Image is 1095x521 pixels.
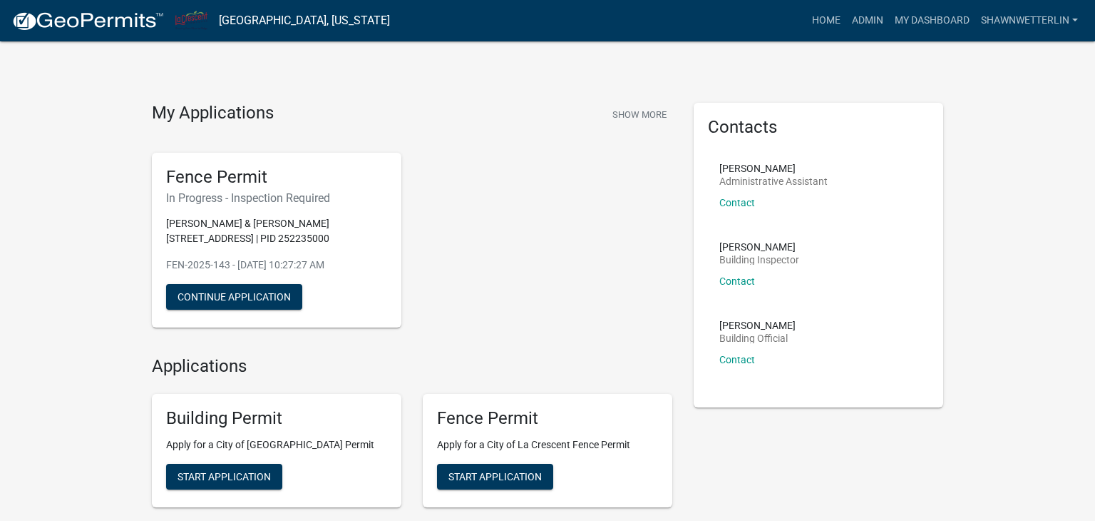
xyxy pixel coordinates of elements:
button: Start Application [166,464,282,490]
h5: Building Permit [166,408,387,429]
a: Contact [719,354,755,365]
span: Start Application [448,471,542,482]
p: Building Inspector [719,255,799,265]
h6: In Progress - Inspection Required [166,191,387,205]
p: [PERSON_NAME] [719,163,828,173]
p: FEN-2025-143 - [DATE] 10:27:27 AM [166,258,387,273]
button: Start Application [437,464,553,490]
p: [PERSON_NAME] [719,242,799,252]
button: Show More [607,103,672,126]
h4: Applications [152,356,672,377]
p: [PERSON_NAME] & [PERSON_NAME] [STREET_ADDRESS] | PID 252235000 [166,216,387,246]
a: Home [806,7,846,34]
span: Start Application [178,471,271,482]
a: My Dashboard [889,7,975,34]
p: [PERSON_NAME] [719,320,796,330]
h5: Fence Permit [166,167,387,188]
h4: My Applications [152,103,274,124]
p: Administrative Assistant [719,176,828,186]
p: Building Official [719,333,796,343]
button: Continue Application [166,284,302,310]
a: Contact [719,197,755,208]
p: Apply for a City of [GEOGRAPHIC_DATA] Permit [166,437,387,452]
h5: Contacts [708,117,929,138]
a: Admin [846,7,889,34]
p: Apply for a City of La Crescent Fence Permit [437,437,658,452]
h5: Fence Permit [437,408,658,429]
img: City of La Crescent, Minnesota [175,11,207,30]
a: Contact [719,275,755,287]
a: ShawnWetterlin [975,7,1084,34]
a: [GEOGRAPHIC_DATA], [US_STATE] [219,9,390,33]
